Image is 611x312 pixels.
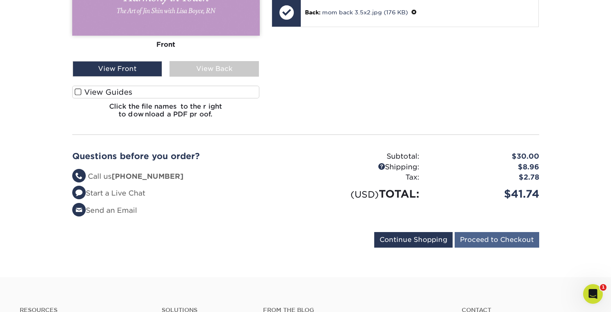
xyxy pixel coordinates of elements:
li: Call us [72,171,300,182]
iframe: Google Customer Reviews [2,287,70,309]
div: $2.78 [426,172,545,183]
div: View Back [169,61,259,77]
div: $41.74 [426,186,545,202]
a: mom back 3.5x2.jpg (176 KB) [322,9,408,16]
iframe: Intercom live chat [583,284,603,304]
strong: [PHONE_NUMBER] [112,172,183,180]
div: Front [72,36,260,54]
div: Shipping: [306,162,426,173]
a: Send an Email [72,206,137,214]
div: TOTAL: [306,186,426,202]
div: $8.96 [426,162,545,173]
h6: Click the file names to the right to download a PDF proof. [72,102,260,125]
input: Continue Shopping [374,232,453,248]
a: Start a Live Chat [72,189,145,197]
div: View Front [73,61,162,77]
small: (USD) [350,189,379,200]
div: Tax: [306,172,426,183]
label: View Guides [72,86,260,98]
h2: Questions before you order? [72,151,300,161]
span: Back: [305,9,320,16]
span: 1 [600,284,606,291]
div: Subtotal: [306,151,426,162]
input: Proceed to Checkout [455,232,539,248]
div: $30.00 [426,151,545,162]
